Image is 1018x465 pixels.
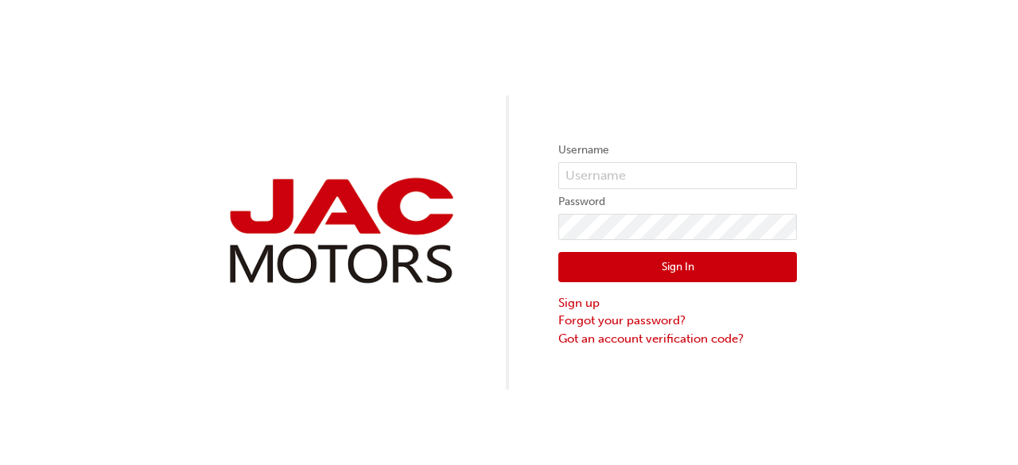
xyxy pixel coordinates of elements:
[558,192,797,211] label: Password
[558,252,797,282] button: Sign In
[558,294,797,312] a: Sign up
[558,330,797,348] a: Got an account verification code?
[558,312,797,330] a: Forgot your password?
[558,141,797,160] label: Username
[221,172,460,290] img: jac-portal
[558,162,797,189] input: Username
